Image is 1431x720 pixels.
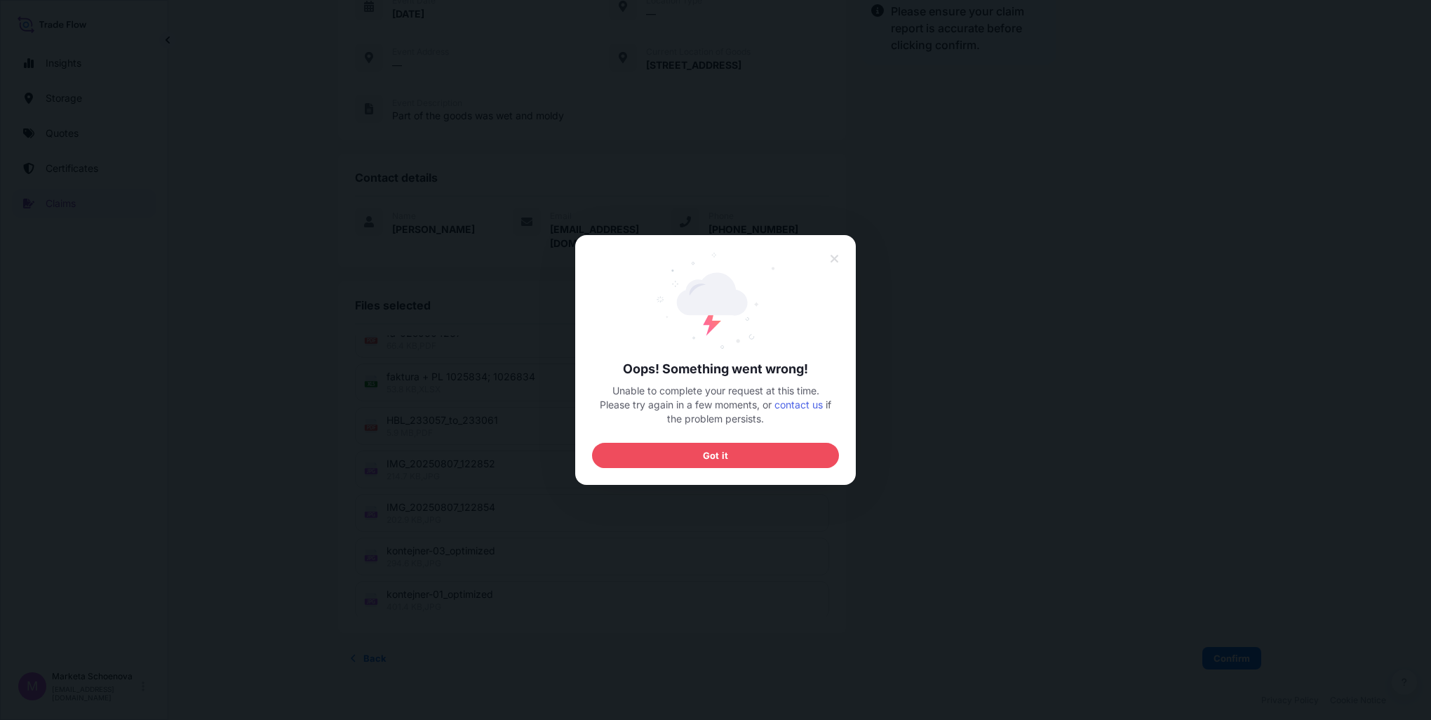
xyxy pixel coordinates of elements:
[612,384,819,398] span: Unable to complete your request at this time.
[774,399,823,411] a: contact us
[592,443,839,468] button: Got it
[592,398,839,426] span: Please try again in a few moments, or if the problem persists.
[703,448,728,462] span: Got it
[592,361,839,378] span: Oops! Something went wrong!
